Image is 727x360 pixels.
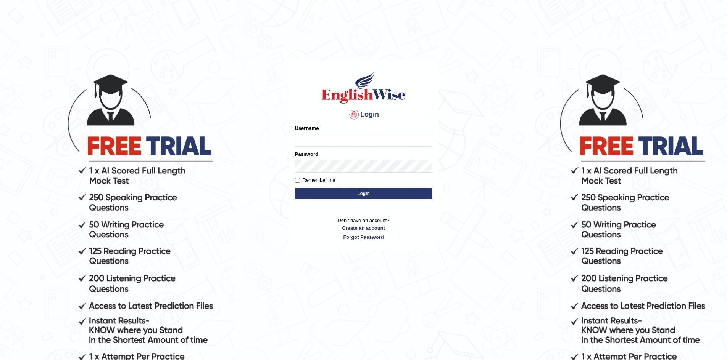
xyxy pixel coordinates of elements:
img: Logo of English Wise sign in for intelligent practice with AI [320,70,407,105]
a: Create an account [295,224,432,232]
input: Remember me [295,178,300,183]
p: Don't have an account? [295,217,432,240]
label: Remember me [295,176,335,184]
label: Password [295,150,318,158]
a: Forgot Password [295,234,432,241]
button: Login [295,188,432,199]
label: Username [295,125,319,132]
h4: Login [295,109,432,121]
